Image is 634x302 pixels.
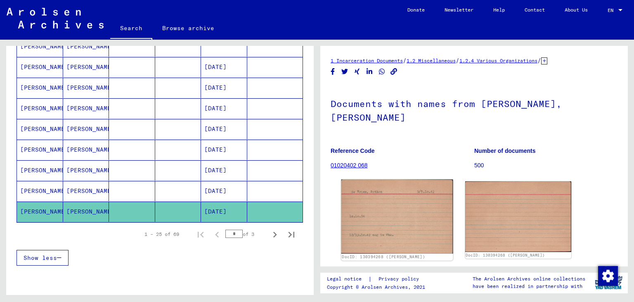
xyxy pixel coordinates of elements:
a: Search [110,18,152,40]
mat-cell: [DATE] [201,202,247,222]
div: | [327,275,429,283]
a: DocID: 130394268 ([PERSON_NAME]) [342,254,425,259]
a: Browse archive [152,18,224,38]
mat-cell: [PERSON_NAME] [17,57,63,77]
img: Arolsen_neg.svg [7,8,104,29]
mat-cell: [PERSON_NAME] [63,36,109,57]
mat-cell: [PERSON_NAME] [17,160,63,181]
a: 1 Incarceration Documents [331,57,403,64]
a: 1.2 Miscellaneous [407,57,456,64]
b: Number of documents [474,147,536,154]
a: 1.2.4 Various Organizations [459,57,537,64]
button: Share on Facebook [329,67,337,77]
p: The Arolsen Archives online collections [473,275,585,283]
mat-cell: [PERSON_NAME] [63,202,109,222]
span: Show less [24,254,57,262]
mat-cell: [PERSON_NAME] [17,36,63,57]
mat-cell: [DATE] [201,140,247,160]
span: EN [608,7,617,13]
p: Copyright © Arolsen Archives, 2021 [327,283,429,291]
a: 01020402 068 [331,162,368,169]
mat-cell: [PERSON_NAME] [63,119,109,139]
mat-cell: [DATE] [201,98,247,119]
img: yv_logo.png [593,272,624,293]
mat-cell: [PERSON_NAME] [17,119,63,139]
div: 1 – 25 of 69 [144,231,179,238]
p: have been realized in partnership with [473,283,585,290]
mat-cell: [PERSON_NAME] [63,140,109,160]
button: First page [192,226,209,243]
img: 001.jpg [341,180,453,254]
a: Privacy policy [372,275,429,283]
button: Previous page [209,226,225,243]
h1: Documents with names from [PERSON_NAME], [PERSON_NAME] [331,85,617,135]
mat-cell: [PERSON_NAME] [63,160,109,181]
mat-cell: [PERSON_NAME] [17,98,63,119]
button: Share on WhatsApp [378,67,386,77]
mat-cell: [PERSON_NAME] [17,181,63,201]
button: Copy link [390,67,398,77]
mat-cell: [DATE] [201,78,247,98]
mat-cell: [PERSON_NAME] [17,140,63,160]
span: / [537,57,541,64]
p: 500 [474,161,617,170]
a: DocID: 130394268 ([PERSON_NAME]) [466,253,545,257]
b: Reference Code [331,147,375,154]
button: Last page [283,226,300,243]
img: Change consent [598,266,618,286]
span: / [403,57,407,64]
button: Next page [267,226,283,243]
mat-cell: [DATE] [201,57,247,77]
button: Show less [17,250,69,266]
mat-cell: [PERSON_NAME] [17,202,63,222]
button: Share on Xing [353,67,362,77]
mat-cell: [DATE] [201,160,247,181]
div: of 3 [225,230,267,238]
mat-cell: [PERSON_NAME] [63,98,109,119]
button: Share on LinkedIn [365,67,374,77]
img: 002.jpg [465,181,572,252]
mat-cell: [PERSON_NAME] [63,181,109,201]
button: Share on Twitter [341,67,349,77]
mat-cell: [DATE] [201,181,247,201]
span: / [456,57,459,64]
a: Legal notice [327,275,368,283]
mat-cell: [PERSON_NAME] [63,78,109,98]
mat-cell: [PERSON_NAME] [63,57,109,77]
mat-cell: [PERSON_NAME] [17,78,63,98]
mat-cell: [DATE] [201,119,247,139]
